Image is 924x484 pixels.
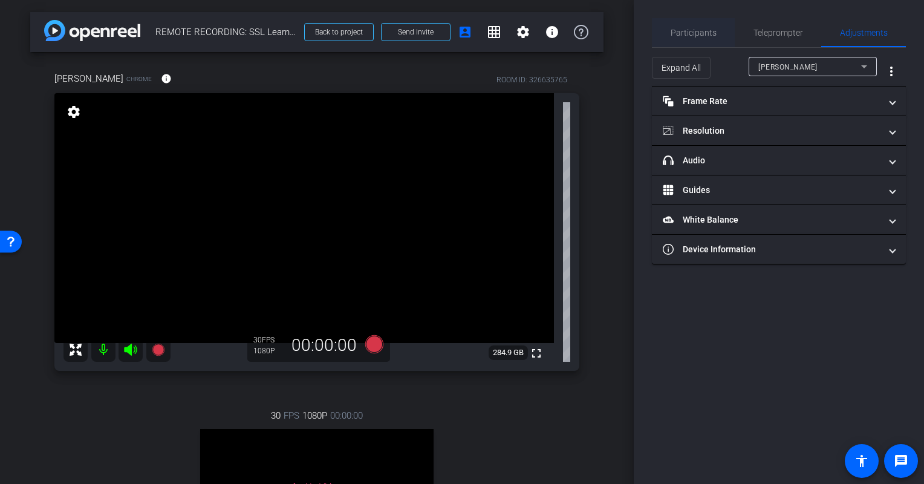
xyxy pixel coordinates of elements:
[753,28,803,37] span: Teleprompter
[161,73,172,84] mat-icon: info
[662,56,701,79] span: Expand All
[398,27,434,37] span: Send invite
[487,25,501,39] mat-icon: grid_on
[54,72,123,85] span: [PERSON_NAME]
[304,23,374,41] button: Back to project
[652,205,906,234] mat-expansion-panel-header: White Balance
[854,454,869,468] mat-icon: accessibility
[652,175,906,204] mat-expansion-panel-header: Guides
[381,23,451,41] button: Send invite
[652,146,906,175] mat-expansion-panel-header: Audio
[663,125,880,137] mat-panel-title: Resolution
[44,20,140,41] img: app-logo
[663,95,880,108] mat-panel-title: Frame Rate
[458,25,472,39] mat-icon: account_box
[663,214,880,226] mat-panel-title: White Balance
[302,409,327,422] span: 1080P
[126,74,152,83] span: Chrome
[155,20,297,44] span: REMOTE RECORDING: SSL Learning Videos- [PERSON_NAME] // 2505-11089-CS
[253,346,284,356] div: 1080P
[496,74,567,85] div: ROOM ID: 326635765
[516,25,530,39] mat-icon: settings
[884,64,899,79] mat-icon: more_vert
[671,28,717,37] span: Participants
[663,243,880,256] mat-panel-title: Device Information
[663,184,880,197] mat-panel-title: Guides
[652,235,906,264] mat-expansion-panel-header: Device Information
[253,335,284,345] div: 30
[652,57,711,79] button: Expand All
[271,409,281,422] span: 30
[489,345,528,360] span: 284.9 GB
[840,28,888,37] span: Adjustments
[284,409,299,422] span: FPS
[652,87,906,116] mat-expansion-panel-header: Frame Rate
[663,154,880,167] mat-panel-title: Audio
[652,116,906,145] mat-expansion-panel-header: Resolution
[284,335,365,356] div: 00:00:00
[65,105,82,119] mat-icon: settings
[262,336,275,344] span: FPS
[330,409,363,422] span: 00:00:00
[529,346,544,361] mat-icon: fullscreen
[877,57,906,86] button: More Options for Adjustments Panel
[315,28,363,36] span: Back to project
[894,454,908,468] mat-icon: message
[758,63,818,71] span: [PERSON_NAME]
[545,25,559,39] mat-icon: info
